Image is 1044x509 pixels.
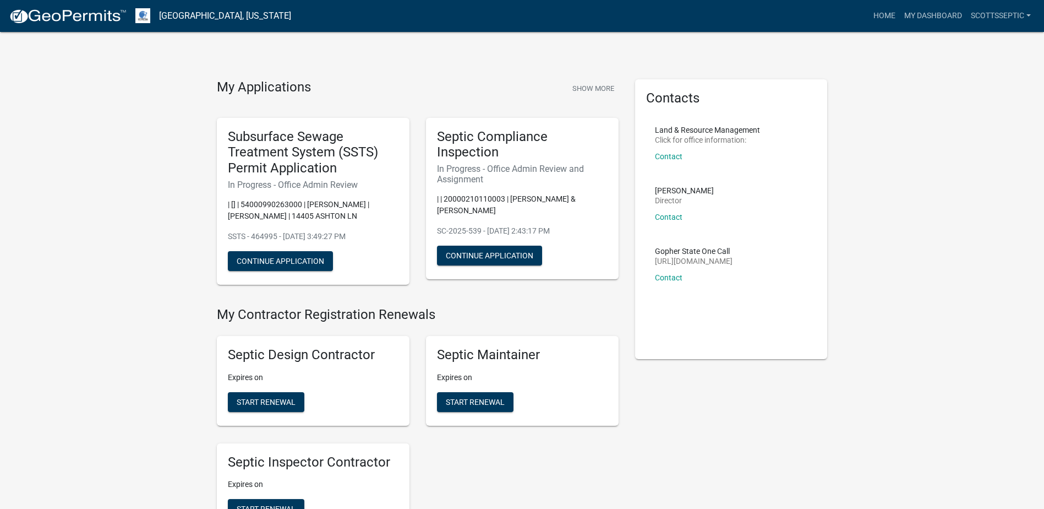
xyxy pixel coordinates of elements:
h5: Septic Maintainer [437,347,608,363]
p: Expires on [437,372,608,383]
p: Click for office information: [655,136,760,144]
p: [PERSON_NAME] [655,187,714,194]
span: Start Renewal [237,397,296,406]
p: [URL][DOMAIN_NAME] [655,257,733,265]
h6: In Progress - Office Admin Review and Assignment [437,164,608,185]
h4: My Applications [217,79,311,96]
a: scottsseptic [966,6,1035,26]
a: Contact [655,273,682,282]
img: Otter Tail County, Minnesota [135,8,150,23]
p: Director [655,197,714,204]
a: Home [869,6,900,26]
button: Start Renewal [228,392,304,412]
h5: Septic Design Contractor [228,347,398,363]
button: Start Renewal [437,392,513,412]
p: Gopher State One Call [655,247,733,255]
h5: Contacts [646,90,817,106]
p: Expires on [228,479,398,490]
a: Contact [655,213,682,221]
h6: In Progress - Office Admin Review [228,180,398,190]
button: Show More [568,79,619,98]
p: SC-2025-539 - [DATE] 2:43:17 PM [437,225,608,237]
a: Contact [655,152,682,161]
h4: My Contractor Registration Renewals [217,307,619,323]
h5: Subsurface Sewage Treatment System (SSTS) Permit Application [228,129,398,176]
p: Expires on [228,372,398,383]
p: SSTS - 464995 - [DATE] 3:49:27 PM [228,231,398,242]
a: [GEOGRAPHIC_DATA], [US_STATE] [159,7,291,25]
h5: Septic Compliance Inspection [437,129,608,161]
p: | | 20000210110003 | [PERSON_NAME] & [PERSON_NAME] [437,193,608,216]
button: Continue Application [228,251,333,271]
p: | [] | 54000990263000 | [PERSON_NAME] | [PERSON_NAME] | 14405 ASHTON LN [228,199,398,222]
h5: Septic Inspector Contractor [228,454,398,470]
a: My Dashboard [900,6,966,26]
button: Continue Application [437,246,542,266]
p: Land & Resource Management [655,126,760,134]
span: Start Renewal [446,397,505,406]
